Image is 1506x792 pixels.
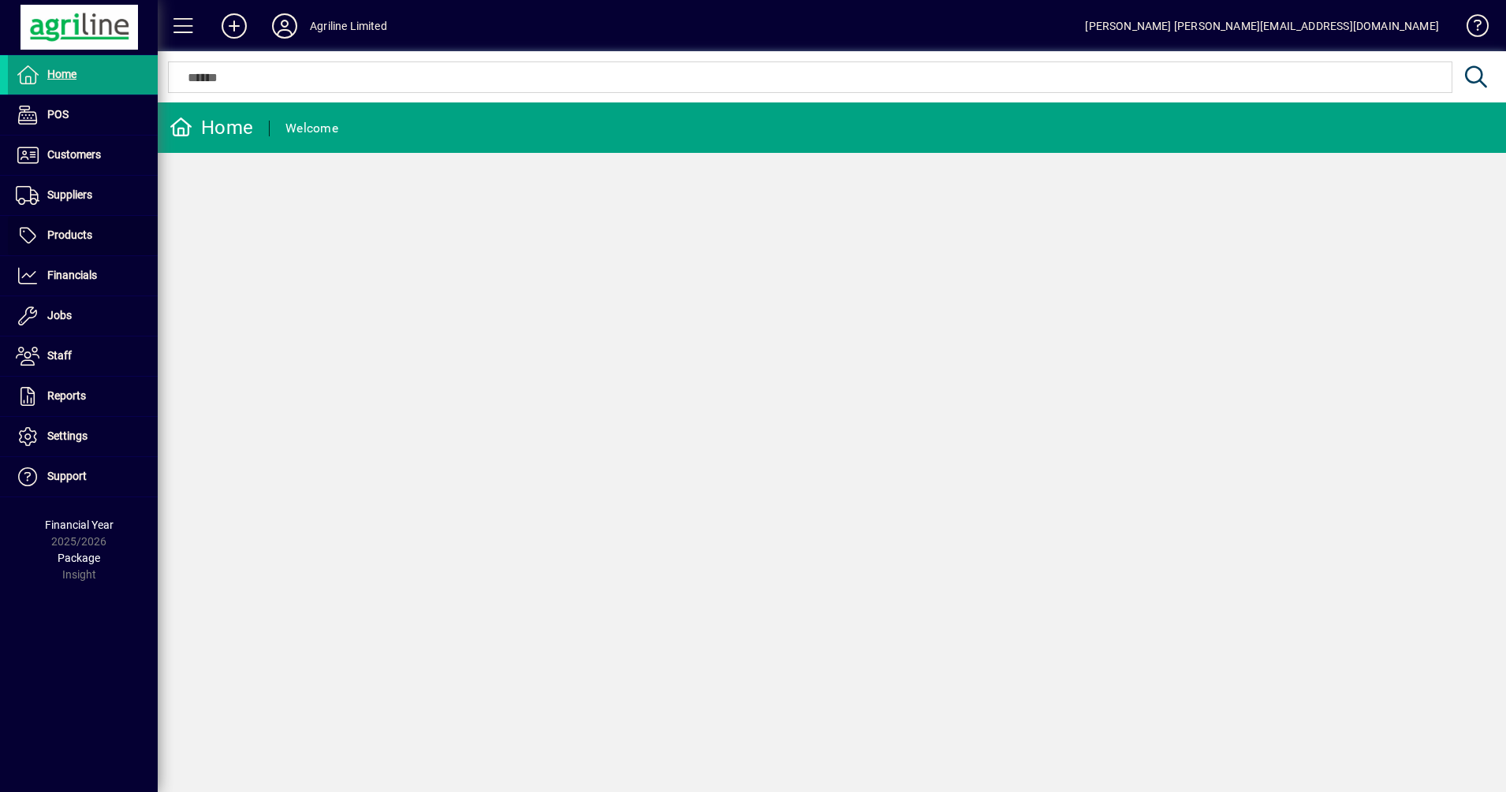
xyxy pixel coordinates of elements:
[8,176,158,215] a: Suppliers
[58,552,100,564] span: Package
[47,470,87,482] span: Support
[45,519,114,531] span: Financial Year
[47,68,76,80] span: Home
[8,296,158,336] a: Jobs
[47,349,72,362] span: Staff
[8,457,158,496] a: Support
[8,377,158,416] a: Reports
[8,95,158,135] a: POS
[1455,3,1486,54] a: Knowledge Base
[8,417,158,456] a: Settings
[209,12,259,40] button: Add
[47,188,92,201] span: Suppliers
[8,136,158,175] a: Customers
[259,12,310,40] button: Profile
[8,256,158,296] a: Financials
[285,116,338,141] div: Welcome
[47,429,88,442] span: Settings
[47,269,97,281] span: Financials
[47,309,72,322] span: Jobs
[47,389,86,402] span: Reports
[1085,13,1439,39] div: [PERSON_NAME] [PERSON_NAME][EMAIL_ADDRESS][DOMAIN_NAME]
[47,148,101,161] span: Customers
[47,108,69,121] span: POS
[310,13,387,39] div: Agriline Limited
[170,115,253,140] div: Home
[8,337,158,376] a: Staff
[8,216,158,255] a: Products
[47,229,92,241] span: Products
